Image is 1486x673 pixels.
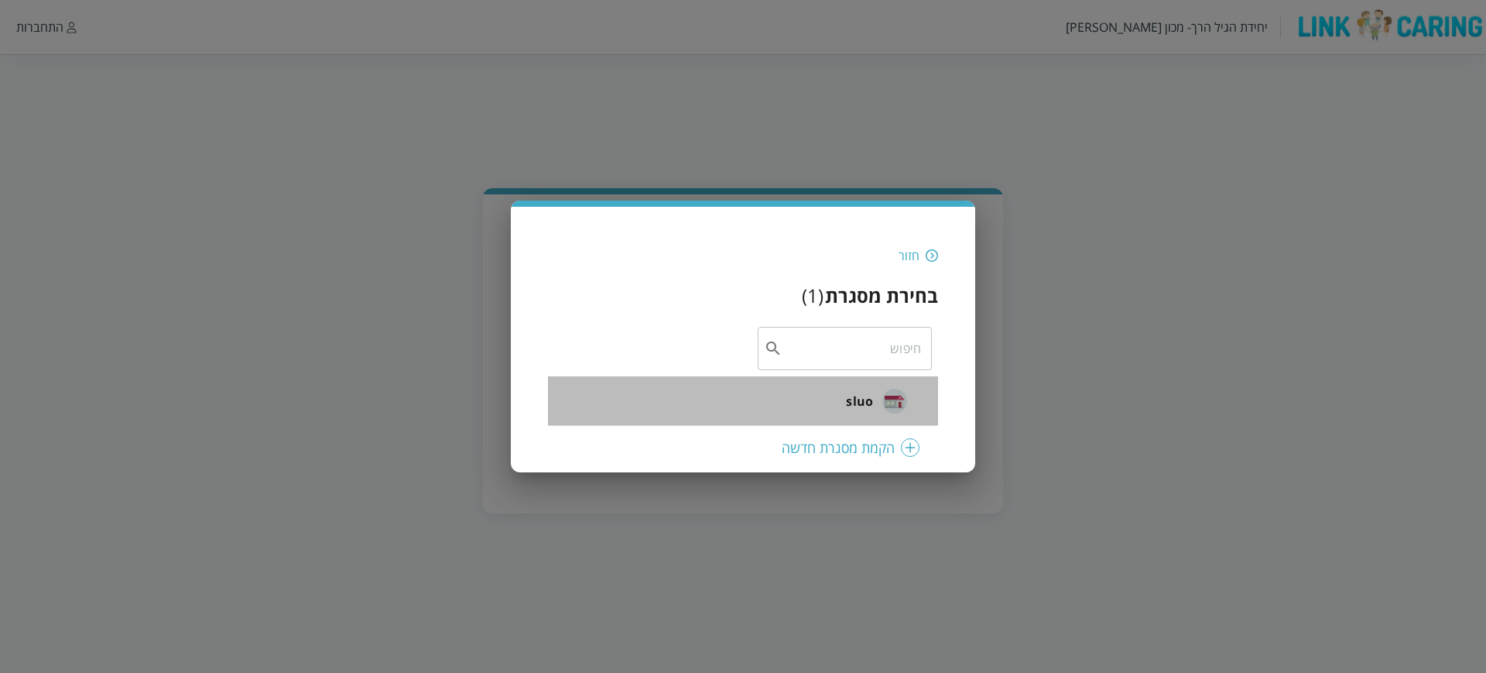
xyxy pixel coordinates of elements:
img: sluo [882,389,907,414]
input: חיפוש [782,327,921,370]
h3: בחירת מסגרת [825,283,938,308]
img: חזור [926,249,938,263]
img: plus [901,438,919,457]
span: sluo [846,392,873,410]
div: חזור [899,247,919,264]
div: ( 1 ) [802,283,823,308]
div: הקמת מסגרת חדשה [567,438,919,457]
